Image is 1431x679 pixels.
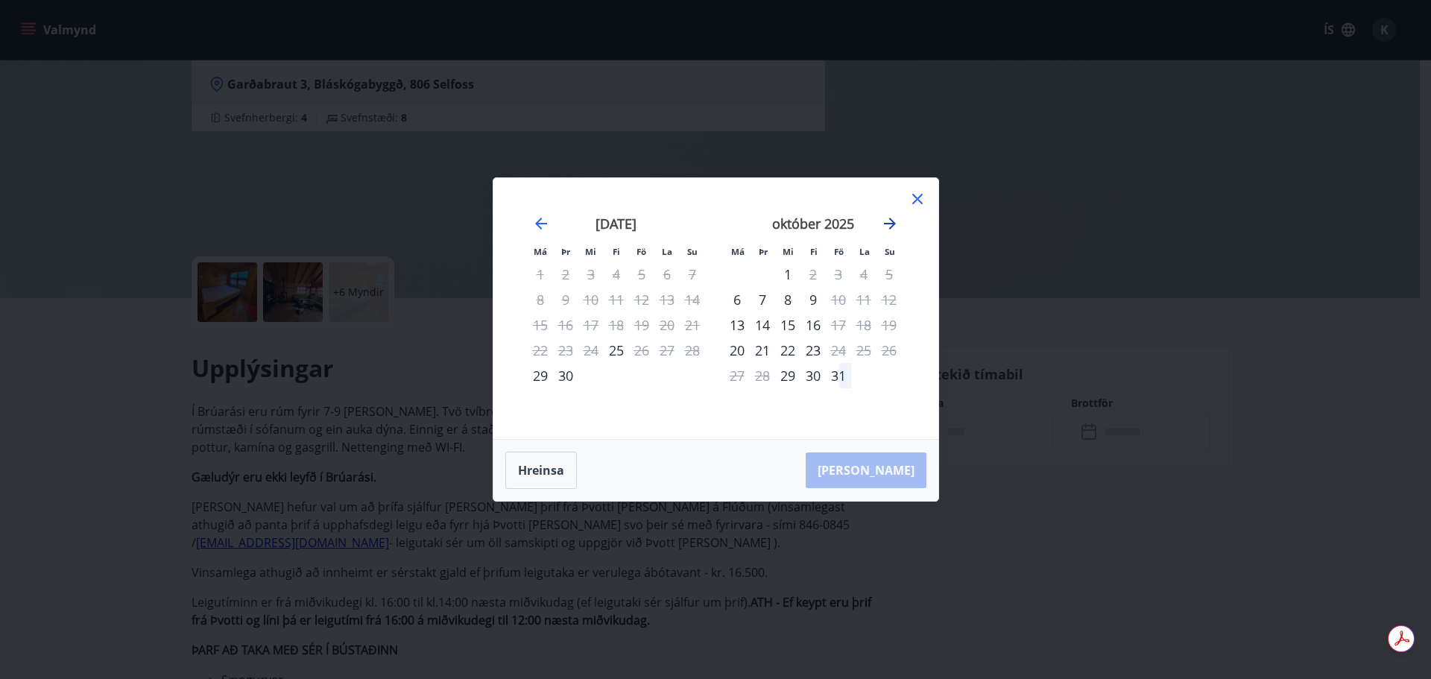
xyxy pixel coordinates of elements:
td: Choose mánudagur, 29. september 2025 as your check-in date. It’s available. [528,363,553,388]
div: Move forward to switch to the next month. [881,215,899,233]
td: Not available. laugardagur, 6. september 2025 [654,262,680,287]
td: Not available. miðvikudagur, 3. september 2025 [578,262,604,287]
td: Not available. laugardagur, 4. október 2025 [851,262,876,287]
td: Choose þriðjudagur, 30. september 2025 as your check-in date. It’s available. [553,363,578,388]
div: Aðeins útritun í boði [826,338,851,363]
div: Aðeins útritun í boði [826,312,851,338]
td: Choose þriðjudagur, 21. október 2025 as your check-in date. It’s available. [750,338,775,363]
td: Not available. sunnudagur, 21. september 2025 [680,312,705,338]
td: Choose mánudagur, 20. október 2025 as your check-in date. It’s available. [724,338,750,363]
div: 14 [750,312,775,338]
td: Not available. mánudagur, 8. september 2025 [528,287,553,312]
td: Not available. laugardagur, 11. október 2025 [851,287,876,312]
div: 22 [775,338,800,363]
td: Not available. laugardagur, 18. október 2025 [851,312,876,338]
div: 9 [800,287,826,312]
td: Choose miðvikudagur, 1. október 2025 as your check-in date. It’s available. [775,262,800,287]
td: Not available. þriðjudagur, 23. september 2025 [553,338,578,363]
button: Hreinsa [505,452,577,489]
td: Not available. föstudagur, 3. október 2025 [826,262,851,287]
td: Not available. miðvikudagur, 10. september 2025 [578,287,604,312]
div: 7 [750,287,775,312]
div: Aðeins innritun í boði [604,338,629,363]
small: Fi [613,246,620,257]
small: Fö [834,246,844,257]
td: Not available. laugardagur, 25. október 2025 [851,338,876,363]
td: Not available. föstudagur, 19. september 2025 [629,312,654,338]
td: Not available. þriðjudagur, 16. september 2025 [553,312,578,338]
td: Not available. laugardagur, 27. september 2025 [654,338,680,363]
small: Má [534,246,547,257]
div: Calendar [511,196,920,421]
td: Choose fimmtudagur, 16. október 2025 as your check-in date. It’s available. [800,312,826,338]
td: Not available. sunnudagur, 26. október 2025 [876,338,902,363]
div: 30 [553,363,578,388]
small: La [662,246,672,257]
td: Choose miðvikudagur, 15. október 2025 as your check-in date. It’s available. [775,312,800,338]
td: Choose miðvikudagur, 29. október 2025 as your check-in date. It’s available. [775,363,800,388]
td: Not available. sunnudagur, 5. október 2025 [876,262,902,287]
small: Mi [585,246,596,257]
div: Aðeins innritun í boði [724,287,750,312]
td: Not available. fimmtudagur, 11. september 2025 [604,287,629,312]
div: 30 [800,363,826,388]
td: Not available. fimmtudagur, 4. september 2025 [604,262,629,287]
td: Not available. sunnudagur, 28. september 2025 [680,338,705,363]
td: Choose mánudagur, 6. október 2025 as your check-in date. It’s available. [724,287,750,312]
td: Not available. mánudagur, 15. september 2025 [528,312,553,338]
td: Not available. föstudagur, 12. september 2025 [629,287,654,312]
td: Not available. mánudagur, 1. september 2025 [528,262,553,287]
small: Mi [783,246,794,257]
div: 1 [775,262,800,287]
div: Aðeins innritun í boði [775,363,800,388]
div: Aðeins útritun í boði [800,262,826,287]
div: Aðeins útritun í boði [826,287,851,312]
small: Má [731,246,745,257]
td: Not available. þriðjudagur, 28. október 2025 [750,363,775,388]
td: Not available. laugardagur, 13. september 2025 [654,287,680,312]
td: Not available. föstudagur, 26. september 2025 [629,338,654,363]
td: Not available. sunnudagur, 14. september 2025 [680,287,705,312]
small: Þr [561,246,570,257]
td: Choose fimmtudagur, 30. október 2025 as your check-in date. It’s available. [800,363,826,388]
div: 8 [775,287,800,312]
td: Not available. sunnudagur, 7. september 2025 [680,262,705,287]
td: Not available. mánudagur, 27. október 2025 [724,363,750,388]
strong: október 2025 [772,215,854,233]
td: Not available. þriðjudagur, 9. september 2025 [553,287,578,312]
small: Su [885,246,895,257]
small: Fi [810,246,818,257]
td: Not available. þriðjudagur, 2. september 2025 [553,262,578,287]
td: Not available. laugardagur, 20. september 2025 [654,312,680,338]
div: 15 [775,312,800,338]
td: Choose fimmtudagur, 23. október 2025 as your check-in date. It’s available. [800,338,826,363]
td: Not available. fimmtudagur, 18. september 2025 [604,312,629,338]
small: Fö [636,246,646,257]
td: Not available. föstudagur, 24. október 2025 [826,338,851,363]
td: Not available. föstudagur, 17. október 2025 [826,312,851,338]
td: Not available. föstudagur, 10. október 2025 [826,287,851,312]
div: 31 [826,363,851,388]
td: Choose fimmtudagur, 9. október 2025 as your check-in date. It’s available. [800,287,826,312]
td: Choose föstudagur, 31. október 2025 as your check-in date. It’s available. [826,363,851,388]
td: Not available. fimmtudagur, 2. október 2025 [800,262,826,287]
td: Not available. miðvikudagur, 24. september 2025 [578,338,604,363]
div: 21 [750,338,775,363]
div: Aðeins innritun í boði [528,363,553,388]
td: Choose þriðjudagur, 7. október 2025 as your check-in date. It’s available. [750,287,775,312]
td: Not available. sunnudagur, 12. október 2025 [876,287,902,312]
td: Not available. sunnudagur, 19. október 2025 [876,312,902,338]
div: Aðeins innritun í boði [724,312,750,338]
small: Þr [759,246,768,257]
td: Not available. miðvikudagur, 17. september 2025 [578,312,604,338]
div: 16 [800,312,826,338]
strong: [DATE] [596,215,636,233]
td: Choose fimmtudagur, 25. september 2025 as your check-in date. It’s available. [604,338,629,363]
div: Aðeins innritun í boði [724,338,750,363]
div: Move backward to switch to the previous month. [532,215,550,233]
div: Aðeins útritun í boði [629,338,654,363]
small: La [859,246,870,257]
small: Su [687,246,698,257]
div: 23 [800,338,826,363]
td: Choose miðvikudagur, 8. október 2025 as your check-in date. It’s available. [775,287,800,312]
